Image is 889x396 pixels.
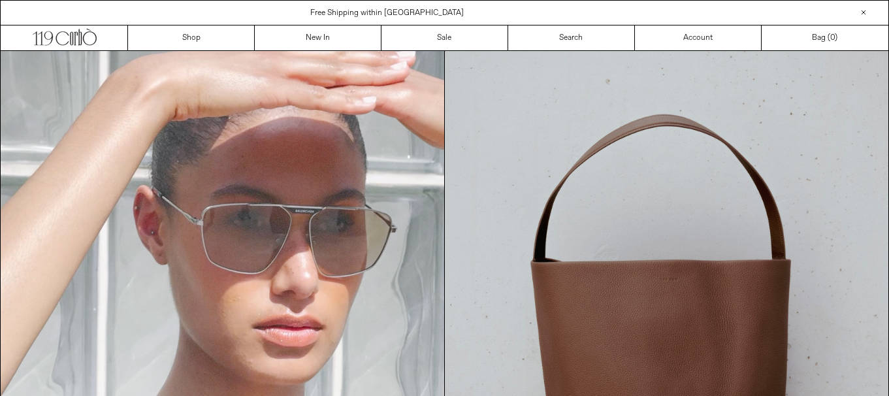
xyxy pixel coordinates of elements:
a: Shop [128,25,255,50]
a: Search [508,25,635,50]
a: Sale [381,25,508,50]
a: Free Shipping within [GEOGRAPHIC_DATA] [310,8,464,18]
a: New In [255,25,381,50]
span: ) [830,32,837,44]
a: Account [635,25,762,50]
span: 0 [830,33,835,43]
a: Bag () [762,25,888,50]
